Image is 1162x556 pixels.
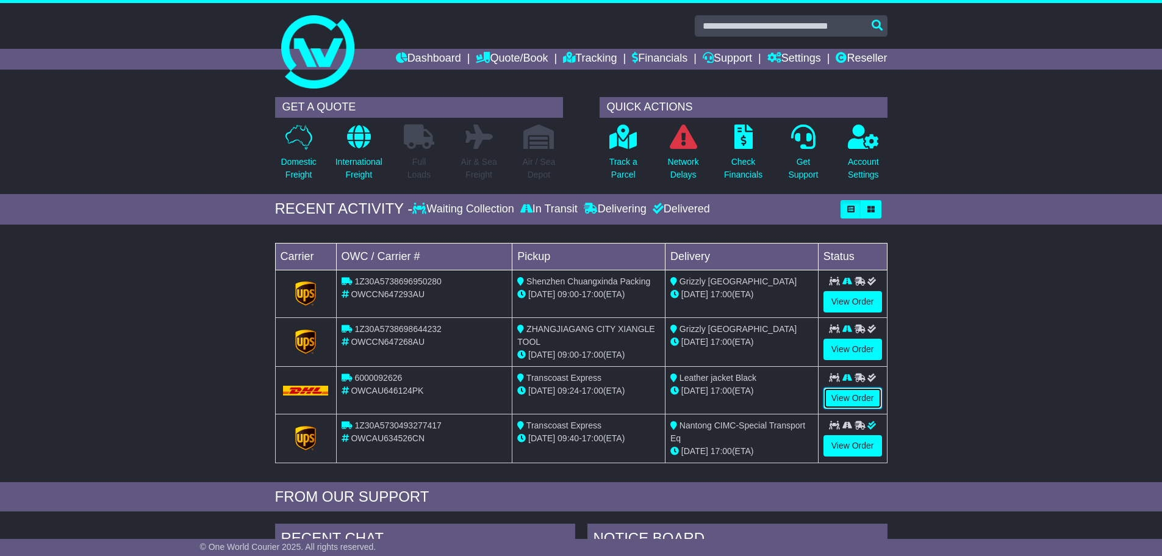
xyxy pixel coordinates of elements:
[517,288,660,301] div: - (ETA)
[836,49,887,70] a: Reseller
[711,289,732,299] span: 17:00
[670,288,813,301] div: (ETA)
[582,350,603,359] span: 17:00
[295,426,316,450] img: GetCarrierServiceLogo
[528,289,555,299] span: [DATE]
[517,348,660,361] div: - (ETA)
[200,542,376,552] span: © One World Courier 2025. All rights reserved.
[336,243,512,270] td: OWC / Carrier #
[512,243,665,270] td: Pickup
[517,385,660,397] div: - (ETA)
[681,289,708,299] span: [DATE]
[281,156,316,181] p: Domestic Freight
[517,203,581,216] div: In Transit
[558,350,579,359] span: 09:00
[275,97,563,118] div: GET A QUOTE
[581,203,650,216] div: Delivering
[528,433,555,443] span: [DATE]
[632,49,687,70] a: Financials
[681,386,708,395] span: [DATE]
[558,433,579,443] span: 09:40
[667,156,698,181] p: Network Delays
[711,446,732,456] span: 17:00
[711,337,732,347] span: 17:00
[723,124,763,188] a: CheckFinancials
[351,386,423,395] span: OWCAU646124PK
[528,350,555,359] span: [DATE]
[295,330,316,354] img: GetCarrierServiceLogo
[681,337,708,347] span: [DATE]
[476,49,548,70] a: Quote/Book
[818,243,887,270] td: Status
[354,373,402,383] span: 6000092626
[517,432,660,445] div: - (ETA)
[667,124,699,188] a: NetworkDelays
[295,281,316,306] img: GetCarrierServiceLogo
[354,276,441,286] span: 1Z30A5738696950280
[609,156,637,181] p: Track a Parcel
[275,488,888,506] div: FROM OUR SUPPORT
[582,433,603,443] span: 17:00
[609,124,638,188] a: Track aParcel
[582,386,603,395] span: 17:00
[600,97,888,118] div: QUICK ACTIONS
[563,49,617,70] a: Tracking
[523,156,556,181] p: Air / Sea Depot
[528,386,555,395] span: [DATE]
[787,124,819,188] a: GetSupport
[670,421,805,443] span: Nantong CIMC-Special Transport Eq
[847,124,880,188] a: AccountSettings
[335,124,383,188] a: InternationalFreight
[823,339,882,360] a: View Order
[404,156,434,181] p: Full Loads
[680,276,797,286] span: Grizzly [GEOGRAPHIC_DATA]
[711,386,732,395] span: 17:00
[396,49,461,70] a: Dashboard
[665,243,818,270] td: Delivery
[558,289,579,299] span: 09:00
[412,203,517,216] div: Waiting Collection
[670,336,813,348] div: (ETA)
[848,156,879,181] p: Account Settings
[724,156,762,181] p: Check Financials
[680,373,756,383] span: Leather jacket Black
[681,446,708,456] span: [DATE]
[526,373,601,383] span: Transcoast Express
[582,289,603,299] span: 17:00
[351,433,425,443] span: OWCAU634526CN
[703,49,752,70] a: Support
[354,421,441,430] span: 1Z30A5730493277417
[823,435,882,457] a: View Order
[275,243,336,270] td: Carrier
[275,200,413,218] div: RECENT ACTIVITY -
[335,156,382,181] p: International Freight
[823,388,882,409] a: View Order
[517,324,655,347] span: ZHANGJIAGANG CITY XIANGLE TOOL
[680,324,797,334] span: Grizzly [GEOGRAPHIC_DATA]
[558,386,579,395] span: 09:24
[526,421,601,430] span: Transcoast Express
[767,49,821,70] a: Settings
[354,324,441,334] span: 1Z30A5738698644232
[670,445,813,458] div: (ETA)
[823,291,882,312] a: View Order
[351,337,425,347] span: OWCCN647268AU
[280,124,317,188] a: DomesticFreight
[670,385,813,397] div: (ETA)
[788,156,818,181] p: Get Support
[283,386,329,395] img: DHL.png
[351,289,425,299] span: OWCCN647293AU
[461,156,497,181] p: Air & Sea Freight
[650,203,710,216] div: Delivered
[526,276,650,286] span: Shenzhen Chuangxinda Packing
